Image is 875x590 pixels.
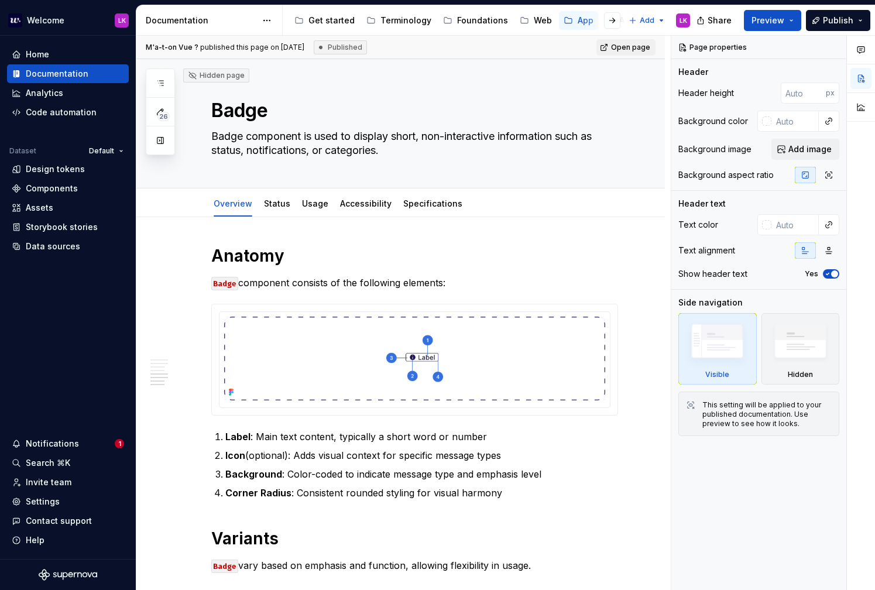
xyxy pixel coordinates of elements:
a: Accessibility [340,198,392,208]
div: Page tree [290,9,623,32]
div: Notifications [26,438,79,450]
div: Contact support [26,515,92,527]
button: Publish [806,10,870,31]
textarea: Badge component is used to display short, non-interactive information such as status, notificatio... [209,127,616,160]
div: Documentation [26,68,88,80]
div: Specifications [399,191,467,215]
a: Web [515,11,557,30]
button: Add [625,12,669,29]
div: Design tokens [26,163,85,175]
textarea: Badge [209,97,616,125]
strong: Background [225,468,282,480]
div: Settings [26,496,60,507]
a: Design tokens [7,160,129,179]
div: Accessibility [335,191,396,215]
code: Badge [211,560,238,573]
div: Foundations [457,15,508,26]
button: Preview [744,10,801,31]
a: Terminology [362,11,436,30]
div: Header height [678,87,734,99]
div: Side navigation [678,297,743,308]
button: Default [84,143,129,159]
div: Code automation [26,107,97,118]
div: Dataset [9,146,36,156]
input: Auto [781,83,826,104]
div: Terminology [380,15,431,26]
span: 26 [157,112,170,121]
div: Hidden [788,370,813,379]
h1: Variants [211,528,618,549]
p: px [826,88,835,98]
div: Web [534,15,552,26]
a: Usage [302,198,328,208]
strong: Corner Radius [225,487,291,499]
a: Settings [7,492,129,511]
div: Visible [678,313,757,385]
a: Documentation [7,64,129,83]
h1: Anatomy [211,245,618,266]
span: M'a-t-on Vue ? [146,43,198,52]
span: Preview [752,15,784,26]
a: Specifications [403,198,462,208]
button: Contact support [7,512,129,530]
button: Help [7,531,129,550]
p: : Main text content, typically a short word or number [225,430,618,444]
a: Overview [214,198,252,208]
a: App [559,11,598,30]
div: Published [314,40,367,54]
div: This setting will be applied to your published documentation. Use preview to see how it looks. [702,400,832,428]
p: component consists of the following elements: [211,276,618,290]
button: Notifications1 [7,434,129,453]
div: Header [678,66,708,78]
span: Add image [788,143,832,155]
button: Share [691,10,739,31]
div: Storybook stories [26,221,98,233]
div: Visible [705,370,729,379]
button: Add image [771,139,839,160]
div: Analytics [26,87,63,99]
div: Hidden [761,313,840,385]
a: Invite team [7,473,129,492]
span: Open page [611,43,650,52]
div: Documentation [146,15,256,26]
a: Data sources [7,237,129,256]
div: LK [118,16,126,25]
div: Text color [678,219,718,231]
div: Background image [678,143,752,155]
a: Status [264,198,290,208]
div: Search ⌘K [26,457,70,469]
div: Usage [297,191,333,215]
div: Background color [678,115,748,127]
div: Text alignment [678,245,735,256]
p: vary based on emphasis and function, allowing flexibility in usage. [211,558,618,572]
div: Overview [209,191,257,215]
a: Open page [596,39,656,56]
a: Foundations [438,11,513,30]
div: Background aspect ratio [678,169,774,181]
p: : Color-coded to indicate message type and emphasis level [225,467,618,481]
input: Auto [771,214,819,235]
span: Share [708,15,732,26]
div: Assets [26,202,53,214]
div: Get started [308,15,355,26]
span: Add [640,16,654,25]
p: (optional): Adds visual context for specific message types [225,448,618,462]
a: Storybook stories [7,218,129,236]
strong: Icon [225,450,245,461]
div: Components [26,183,78,194]
a: Home [7,45,129,64]
span: Publish [823,15,853,26]
div: Home [26,49,49,60]
span: 1 [115,439,124,448]
a: Get started [290,11,359,30]
a: Analytics [7,84,129,102]
span: Default [89,146,114,156]
a: Components [7,179,129,198]
button: WelcomeLK [2,8,133,33]
a: Code automation [7,103,129,122]
span: published this page on [DATE] [146,43,304,52]
div: Help [26,534,44,546]
svg: Supernova Logo [39,569,97,581]
div: Status [259,191,295,215]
